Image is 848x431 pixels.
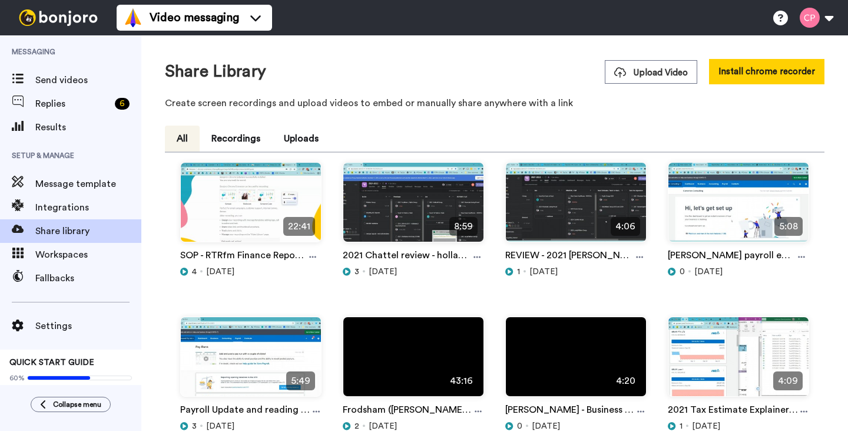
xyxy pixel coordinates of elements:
img: 4045592d-1649-4f78-9bfc-c983f43307a7_thumbnail_source.jpg [506,317,646,406]
div: 6 [115,98,130,110]
span: 43:16 [445,371,478,390]
a: Payroll Update and reading reports - [PERSON_NAME] [180,403,312,420]
img: ccac4eb5-a2a0-4718-afbe-e5032c3fc367_thumbnail_source.jpg [668,163,809,252]
span: 8:59 [449,217,478,236]
div: [DATE] [505,266,647,278]
span: 4:20 [611,371,640,390]
span: 22:41 [283,217,315,236]
img: vm-color.svg [124,8,143,27]
button: Uploads [272,126,330,152]
a: REVIEW - 2021 [PERSON_NAME] Group [505,248,633,266]
span: Share library [35,224,141,238]
img: bj-logo-header-white.svg [14,9,102,26]
button: All [165,126,200,152]
img: f65cab2e-3937-4f5f-b033-138f00fdac12_thumbnail_source.jpg [181,317,321,406]
span: 4 [192,266,197,278]
a: Frodsham ([PERSON_NAME]) mid Job Review [343,403,472,420]
h1: Share Library [165,62,266,81]
a: [PERSON_NAME] - Business Structure Explainer [505,403,635,420]
img: f756ea5f-4341-4e76-95bd-eecea08a9b2e_thumbnail_source.jpg [343,163,483,252]
img: 65667881-d58d-406e-968c-9fa20999f457_thumbnail_source.jpg [506,163,646,252]
span: QUICK START GUIDE [9,358,94,367]
a: 2021 Chattel review - holland products [343,248,471,266]
img: ea114b03-bb1d-4d4b-ad9c-d2d5c6dcee37_thumbnail_source.jpg [668,317,809,406]
span: Results [35,120,141,134]
a: SOP - RTRfm Finance Reports [180,248,304,266]
div: [DATE] [343,266,484,278]
span: 5:49 [286,371,315,390]
span: Replies [35,97,110,111]
span: Fallbacks [35,271,141,285]
a: [PERSON_NAME] payroll explainer [668,248,794,266]
img: 0d21cb1b-4a2c-4c93-9038-1d4f01cb287c_thumbnail_source.jpg [343,317,483,406]
button: Recordings [200,126,272,152]
span: 60% [9,373,25,383]
span: 5:08 [774,217,803,236]
span: Integrations [35,200,141,215]
span: Message template [35,177,141,191]
a: 2021 Tax Estimate Explainer - [PERSON_NAME] Group [668,403,799,420]
span: Video messaging [150,9,239,26]
span: Workspaces [35,248,141,262]
div: [DATE] [180,266,322,278]
span: Collapse menu [53,400,101,409]
span: 1 [517,266,520,278]
div: [DATE] [668,266,809,278]
span: 4:09 [773,371,803,390]
span: 4:06 [611,217,640,236]
span: 3 [355,266,359,278]
p: Create screen recordings and upload videos to embed or manually share anywhere with a link [165,96,824,110]
span: 0 [680,266,685,278]
img: 93715296-be69-4b09-861b-28ce67ddfbde_thumbnail_source.jpg [181,163,321,252]
button: Install chrome recorder [709,59,824,84]
button: Upload Video [605,60,697,84]
button: Collapse menu [31,397,111,412]
span: Settings [35,319,141,333]
span: Upload Video [614,67,688,79]
span: Send videos [35,73,141,87]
